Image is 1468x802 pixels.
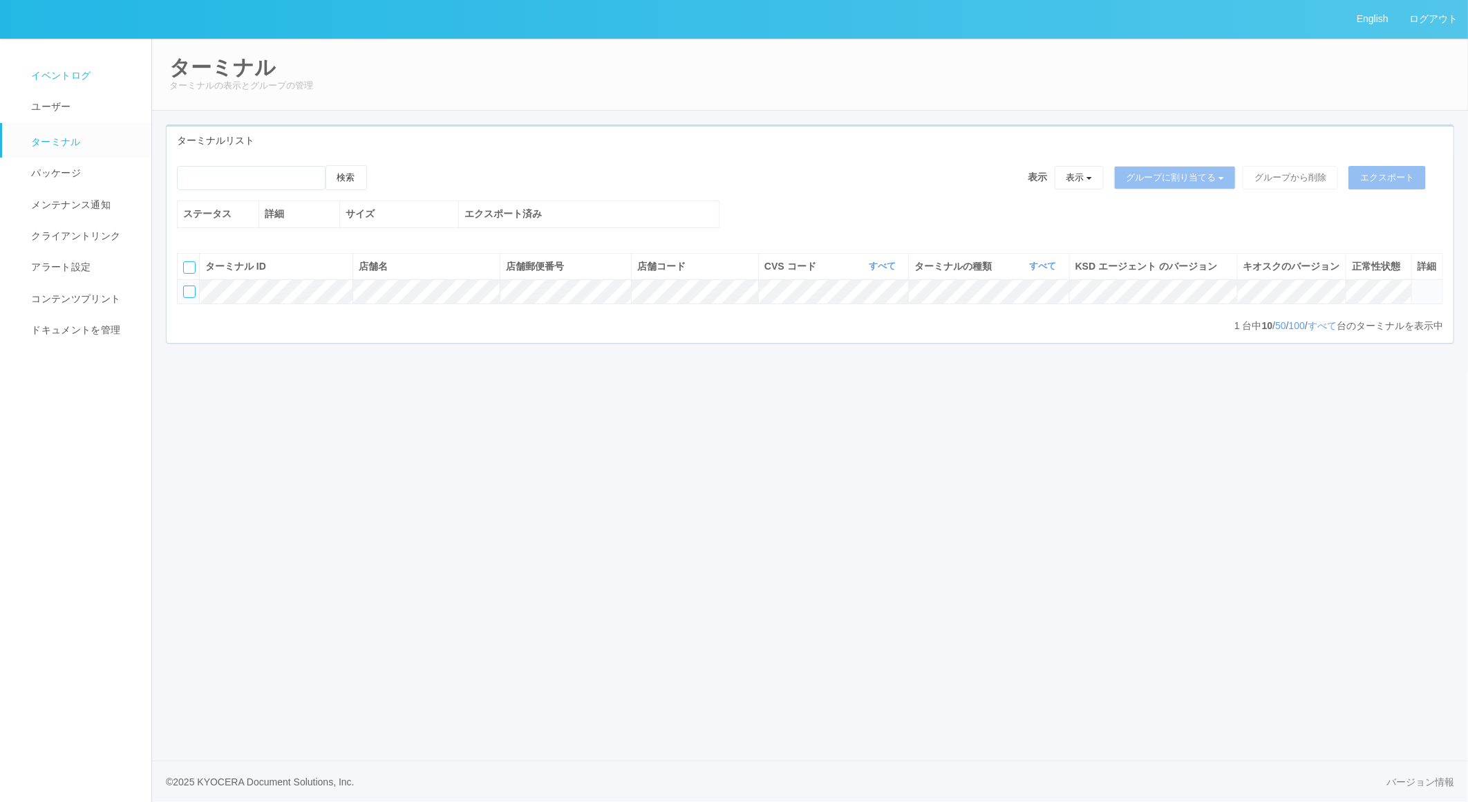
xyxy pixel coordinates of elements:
[28,167,81,178] span: パッケージ
[169,79,1451,93] p: ターミナルの表示とグループの管理
[2,158,164,189] a: パッケージ
[1262,320,1273,331] span: 10
[1418,259,1437,274] div: 詳細
[326,165,367,190] button: 検索
[1308,320,1337,331] a: すべて
[764,259,820,274] span: CVS コード
[2,91,164,122] a: ユーザー
[2,221,164,252] a: クライアントリンク
[28,230,120,241] span: クライアントリンク
[28,136,81,147] span: ターミナル
[265,207,335,221] div: 詳細
[359,261,388,272] span: 店舗名
[1348,166,1426,189] button: エクスポート
[1243,166,1338,189] button: グループから削除
[1075,261,1217,272] span: KSD エージェント のバージョン
[865,259,903,273] button: すべて
[869,261,899,271] a: すべて
[1243,261,1340,272] span: キオスクのバージョン
[1275,320,1286,331] a: 50
[167,127,1453,155] div: ターミナルリスト
[1030,261,1060,271] a: すべて
[205,259,347,274] div: ターミナル ID
[637,261,686,272] span: 店舗コード
[1028,170,1048,185] span: 表示
[2,60,164,91] a: イベントログ
[1386,775,1454,790] a: バージョン情報
[28,101,70,112] span: ユーザー
[1026,259,1064,273] button: すべて
[28,324,120,335] span: ドキュメントを管理
[1114,166,1236,189] button: グループに割り当てる
[346,207,453,221] div: サイズ
[1055,166,1104,189] button: 表示
[1234,319,1443,333] p: 台中 / / / 台のターミナルを表示中
[28,293,120,304] span: コンテンツプリント
[2,283,164,315] a: コンテンツプリント
[28,199,111,210] span: メンテナンス通知
[28,70,91,81] span: イベントログ
[183,207,253,221] div: ステータス
[506,261,564,272] span: 店舗郵便番号
[914,259,995,274] span: ターミナルの種類
[1289,320,1305,331] a: 100
[1352,261,1400,272] span: 正常性状態
[169,56,1451,79] h2: ターミナル
[2,189,164,221] a: メンテナンス通知
[1234,320,1243,331] span: 1
[166,776,355,787] span: © 2025 KYOCERA Document Solutions, Inc.
[2,123,164,158] a: ターミナル
[464,207,713,221] div: エクスポート済み
[28,261,91,272] span: アラート設定
[2,252,164,283] a: アラート設定
[2,315,164,346] a: ドキュメントを管理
